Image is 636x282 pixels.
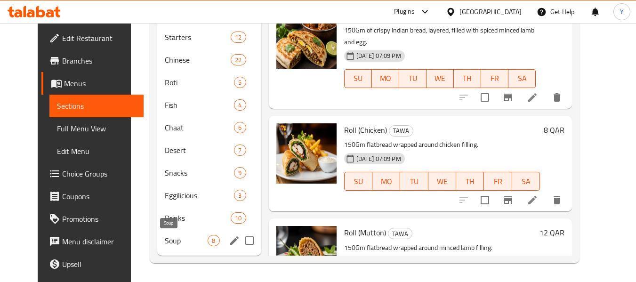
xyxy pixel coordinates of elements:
div: Snacks9 [157,161,261,184]
span: Select to update [475,190,495,210]
a: Branches [41,49,144,72]
span: Drinks [165,212,231,224]
div: items [231,54,246,65]
span: Edit Menu [57,145,137,157]
span: Desert [165,145,234,156]
div: items [208,235,219,246]
div: Desert7 [157,139,261,161]
p: 150Gm flatbread wrapped around minced lamb filling. [344,242,536,254]
button: FR [484,172,512,191]
span: Sections [57,100,137,112]
button: SA [512,172,540,191]
a: Upsell [41,253,144,275]
div: items [231,32,246,43]
span: Roll (Mutton) [344,226,386,240]
button: MO [372,69,399,88]
div: items [234,145,246,156]
span: TU [404,175,424,188]
div: Plugins [394,6,415,17]
img: Roll (Chicken) [276,123,337,184]
a: Sections [49,95,144,117]
button: WE [427,69,454,88]
span: Roll (Chicken) [344,123,387,137]
div: items [234,122,246,133]
button: Branch-specific-item [497,86,519,109]
span: Upsell [62,258,137,270]
button: SU [344,69,372,88]
span: FR [488,175,508,188]
a: Menus [41,72,144,95]
h6: 12 QAR [539,226,564,239]
button: Branch-specific-item [497,189,519,211]
div: Drinks10 [157,207,261,229]
span: 12 [231,33,245,42]
span: TH [460,175,480,188]
div: Eggilicious [165,190,234,201]
span: TAWA [389,125,413,136]
span: Edit Restaurant [62,32,137,44]
span: TU [403,72,423,85]
span: Select to update [475,88,495,107]
div: items [234,99,246,111]
span: Y [620,7,624,17]
span: 4 [234,101,245,110]
span: 7 [234,146,245,155]
span: 10 [231,214,245,223]
a: Promotions [41,208,144,230]
img: Baida roti (Mutton) [276,8,337,69]
span: Promotions [62,213,137,225]
span: Coupons [62,191,137,202]
button: TH [456,172,484,191]
div: items [234,167,246,178]
div: Chinese22 [157,48,261,71]
a: Edit menu item [527,92,538,103]
span: Choice Groups [62,168,137,179]
h6: 8 QAR [544,123,564,137]
span: Starters [165,32,231,43]
span: Chaat [165,122,234,133]
button: edit [227,234,242,248]
span: Chinese [165,54,231,65]
span: 8 [208,236,219,245]
button: SA [508,69,536,88]
a: Edit Restaurant [41,27,144,49]
a: Full Menu View [49,117,144,140]
div: Eggilicious3 [157,184,261,207]
span: SU [348,175,369,188]
span: WE [432,175,452,188]
button: delete [546,189,568,211]
div: Starters12 [157,26,261,48]
span: TH [458,72,477,85]
a: Coupons [41,185,144,208]
span: Roti [165,77,234,88]
span: MO [376,72,395,85]
div: Roti5 [157,71,261,94]
span: Fish [165,99,234,111]
a: Edit Menu [49,140,144,162]
span: Snacks [165,167,234,178]
button: MO [372,172,400,191]
div: Chaat6 [157,116,261,139]
button: FR [481,69,508,88]
span: 22 [231,56,245,64]
span: Menus [64,78,137,89]
span: [DATE] 07:09 PM [353,154,405,163]
div: items [231,212,246,224]
div: TAWA [389,125,413,137]
div: items [234,190,246,201]
a: Choice Groups [41,162,144,185]
p: 150Gm of crispy Indian bread, layered, filled with spiced minced lamb and egg. [344,24,536,48]
span: 9 [234,169,245,177]
div: [GEOGRAPHIC_DATA] [459,7,522,17]
button: SU [344,172,372,191]
button: TH [454,69,481,88]
button: delete [546,86,568,109]
a: Edit menu item [527,194,538,206]
span: TAWA [388,228,412,239]
button: TU [400,172,428,191]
